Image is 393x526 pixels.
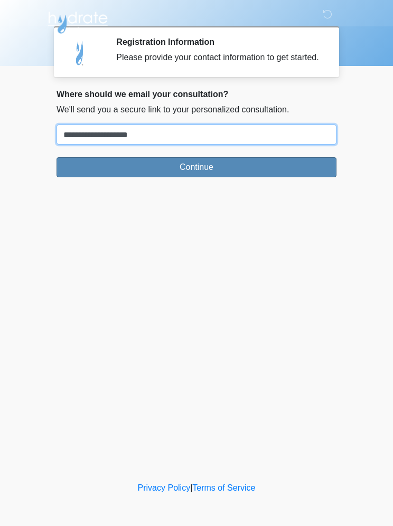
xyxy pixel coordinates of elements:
[46,8,109,34] img: Hydrate IV Bar - Flagstaff Logo
[57,103,336,116] p: We'll send you a secure link to your personalized consultation.
[116,51,321,64] div: Please provide your contact information to get started.
[138,483,191,492] a: Privacy Policy
[64,37,96,69] img: Agent Avatar
[190,483,192,492] a: |
[192,483,255,492] a: Terms of Service
[57,157,336,177] button: Continue
[57,89,336,99] h2: Where should we email your consultation?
